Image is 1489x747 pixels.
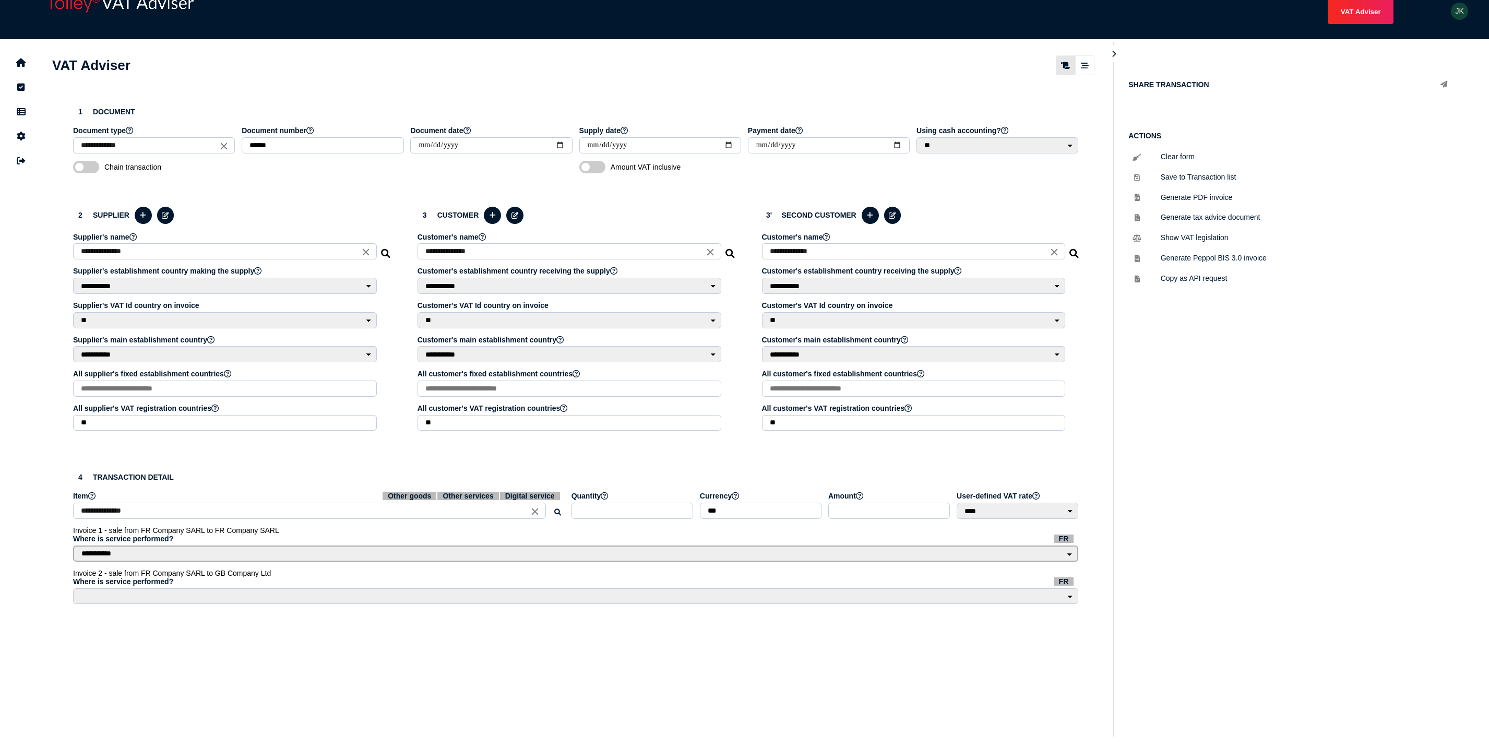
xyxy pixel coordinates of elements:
[73,470,88,484] div: 4
[73,126,236,135] label: Document type
[73,233,378,241] label: Supplier's name
[1054,577,1074,586] span: FR
[73,205,391,226] h3: Supplier
[73,526,279,535] span: Invoice 1 - sale from FR Company SARL to FR Company SARL
[579,126,743,135] label: Supply date
[762,336,1067,344] label: Customer's main establishment country
[762,370,1067,378] label: All customer's fixed establishment countries
[506,207,523,224] button: Edit selected customer in the database
[916,126,1080,135] label: Using cash accounting?
[762,233,1067,241] label: Customer's name
[135,207,152,224] button: Add a new supplier to the database
[73,126,236,161] app-field: Select a document type
[571,492,695,500] label: Quantity
[10,150,32,172] button: Sign out
[1056,56,1075,75] mat-button-toggle: Classic scrolling page view
[1128,80,1209,89] h1: Share transaction
[73,492,566,500] label: Item
[73,404,378,412] label: All supplier's VAT registration countries
[437,492,498,500] span: Other services
[73,267,378,275] label: Supplier's establishment country making the supply
[218,140,230,151] i: Close
[418,267,723,275] label: Customer's establishment country receiving the supply
[418,336,723,344] label: Customer's main establishment country
[73,470,1080,484] h3: Transaction detail
[762,208,777,222] div: 3'
[762,301,1067,310] label: Customer's VAT Id country on invoice
[529,506,541,517] i: Close
[73,208,88,222] div: 2
[748,126,911,135] label: Payment date
[1054,535,1074,543] span: FR
[73,336,378,344] label: Supplier's main establishment country
[383,492,436,500] span: Other goods
[418,208,432,222] div: 3
[500,492,560,500] span: Digital service
[762,404,1067,412] label: All customer's VAT registration countries
[1069,246,1080,254] i: Search a customer in the database
[1075,56,1094,75] mat-button-toggle: Stepper view
[10,101,32,123] button: Data manager
[418,301,723,310] label: Customer's VAT Id country on invoice
[73,569,271,577] span: Invoice 2 - sale from FR Company SARL to GB Company Ltd
[104,163,214,171] span: Chain transaction
[762,267,1067,275] label: Customer's establishment country receiving the supply
[549,504,566,521] button: Search for an item by HS code or use natural language description
[700,492,823,500] label: Currency
[10,125,32,147] button: Manage settings
[73,301,378,310] label: Supplier's VAT Id country on invoice
[73,104,88,119] div: 1
[63,195,402,449] section: Define the seller
[157,207,174,224] button: Edit selected supplier in the database
[73,577,1080,586] label: Where is service performed?
[1128,132,1452,140] h1: Actions
[725,246,736,254] i: Search for a dummy customer
[73,370,378,378] label: All supplier's fixed establishment countries
[1451,3,1468,20] div: Profile settings
[418,404,723,412] label: All customer's VAT registration countries
[73,535,1080,543] label: Where is service performed?
[10,52,32,74] button: Home
[381,246,391,254] i: Search for a dummy seller
[484,207,501,224] button: Add a new customer to the database
[862,207,879,224] button: Add a new thirdpary to the database
[1105,45,1123,63] button: Hide
[360,246,372,258] i: Close
[762,205,1080,226] h3: second customer
[418,370,723,378] label: All customer's fixed establishment countries
[242,126,405,135] label: Document number
[410,126,574,135] label: Document date
[957,492,1080,500] label: User-defined VAT rate
[1049,246,1060,258] i: Close
[705,246,716,258] i: Close
[828,492,951,500] label: Amount
[63,459,1090,622] section: Define the item, and answer additional questions
[884,207,901,224] button: Edit selected thirdpary in the database
[1435,76,1452,93] button: Share transaction
[52,57,130,74] h1: VAT Adviser
[418,233,723,241] label: Customer's name
[10,76,32,98] button: Tasks
[73,104,1080,119] h3: Document
[611,163,720,171] span: Amount VAT inclusive
[418,205,736,226] h3: Customer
